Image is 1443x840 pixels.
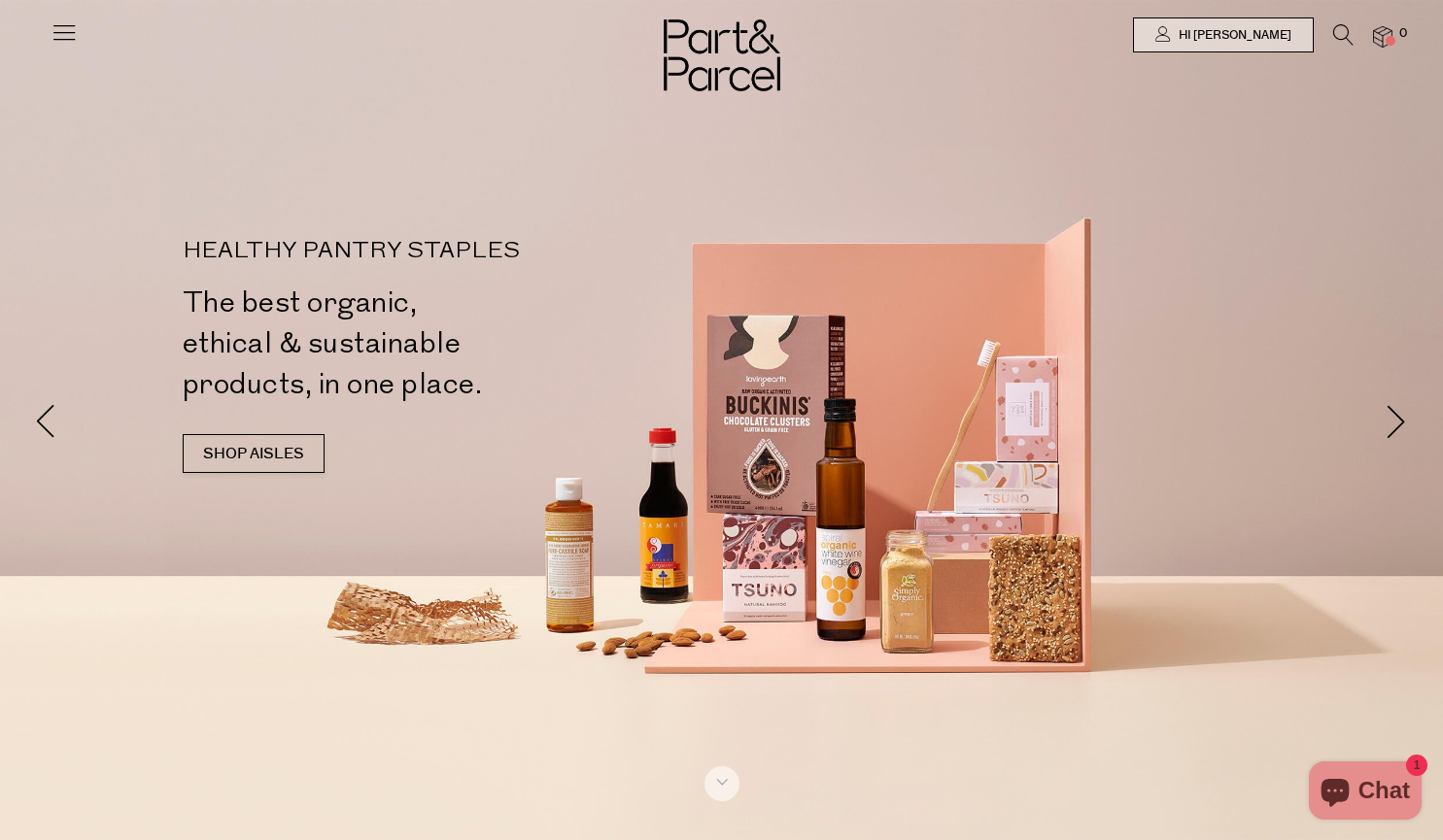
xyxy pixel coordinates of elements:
span: Hi [PERSON_NAME] [1174,27,1291,44]
h2: The best organic, ethical & sustainable products, in one place. [183,283,730,405]
inbox-online-store-chat: Shopify online store chat [1303,761,1427,824]
span: 0 [1394,25,1412,43]
a: SHOP AISLES [183,434,325,473]
a: 0 [1373,26,1392,47]
img: Part&Parcel [664,19,780,91]
p: HEALTHY PANTRY STAPLES [183,240,730,263]
a: Hi [PERSON_NAME] [1133,17,1314,52]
